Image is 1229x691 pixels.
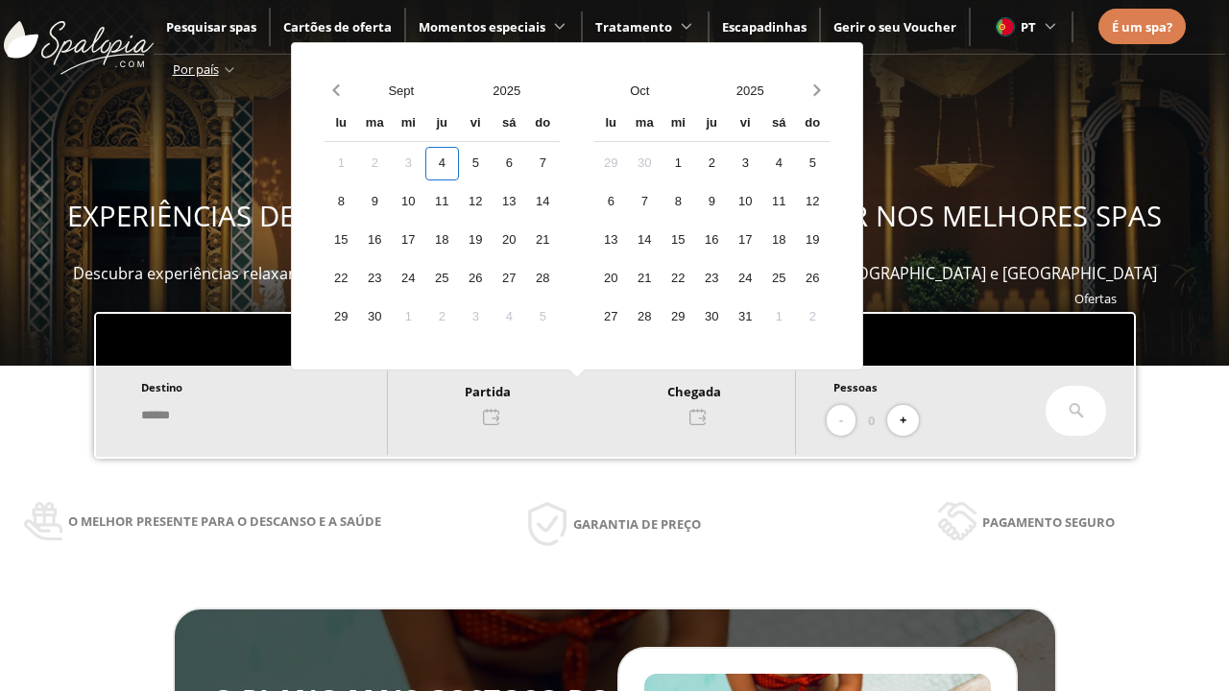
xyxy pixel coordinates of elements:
div: Calendar days [325,147,560,334]
div: 10 [392,185,425,219]
div: 2 [695,147,729,180]
div: 18 [425,224,459,257]
div: 31 [729,300,762,334]
div: 21 [628,262,662,296]
div: 6 [594,185,628,219]
div: 27 [594,300,628,334]
span: O melhor presente para o descanso e a saúde [68,511,381,532]
div: sá [762,107,796,141]
div: 21 [526,224,560,257]
div: Calendar days [594,147,830,334]
div: 16 [695,224,729,257]
div: 28 [526,262,560,296]
div: 4 [493,300,526,334]
div: 26 [796,262,830,296]
div: 28 [628,300,662,334]
div: 10 [729,185,762,219]
div: Calendar wrapper [594,107,830,334]
div: 9 [695,185,729,219]
div: ma [628,107,662,141]
div: do [796,107,830,141]
div: 11 [762,185,796,219]
div: 8 [325,185,358,219]
div: 5 [459,147,493,180]
a: É um spa? [1112,16,1172,37]
div: 20 [594,262,628,296]
div: 1 [325,147,358,180]
div: 4 [762,147,796,180]
div: sá [493,107,526,141]
div: 12 [459,185,493,219]
div: 19 [796,224,830,257]
div: 4 [425,147,459,180]
div: 30 [358,300,392,334]
button: Open years overlay [695,74,806,107]
div: 25 [762,262,796,296]
span: É um spa? [1112,18,1172,36]
div: 17 [392,224,425,257]
div: vi [459,107,493,141]
div: mi [662,107,695,141]
div: 5 [526,300,560,334]
div: 23 [695,262,729,296]
span: Pessoas [833,380,878,394]
a: Pesquisar spas [166,18,256,36]
div: 14 [628,224,662,257]
a: Ofertas [1074,290,1117,307]
div: 16 [358,224,392,257]
div: 5 [796,147,830,180]
button: Open months overlay [585,74,695,107]
div: 1 [762,300,796,334]
div: 3 [459,300,493,334]
div: 15 [325,224,358,257]
button: - [827,405,855,437]
div: 7 [526,147,560,180]
div: lu [594,107,628,141]
a: Escapadinhas [722,18,807,36]
div: mi [392,107,425,141]
span: Garantia de preço [573,513,701,535]
div: 9 [358,185,392,219]
div: do [526,107,560,141]
div: 25 [425,262,459,296]
button: Open years overlay [454,74,560,107]
div: 29 [325,300,358,334]
div: 24 [392,262,425,296]
span: Por país [173,60,219,78]
a: Gerir o seu Voucher [833,18,956,36]
div: vi [729,107,762,141]
span: Descubra experiências relaxantes, desfrute e ofereça momentos de bem-estar em mais de 400 spas em... [73,263,1157,284]
div: 6 [493,147,526,180]
button: + [887,405,919,437]
button: Open months overlay [349,74,454,107]
div: 3 [392,147,425,180]
div: 13 [493,185,526,219]
div: 7 [628,185,662,219]
div: 13 [594,224,628,257]
span: 0 [868,410,875,431]
div: 20 [493,224,526,257]
div: ju [425,107,459,141]
div: 29 [594,147,628,180]
div: 2 [425,300,459,334]
a: Cartões de oferta [283,18,392,36]
div: 19 [459,224,493,257]
div: 30 [628,147,662,180]
div: 27 [493,262,526,296]
div: 26 [459,262,493,296]
div: 17 [729,224,762,257]
div: 1 [662,147,695,180]
div: 22 [325,262,358,296]
div: 24 [729,262,762,296]
div: 8 [662,185,695,219]
div: 29 [662,300,695,334]
div: 12 [796,185,830,219]
div: 11 [425,185,459,219]
button: Next month [806,74,830,107]
span: Destino [141,380,182,394]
